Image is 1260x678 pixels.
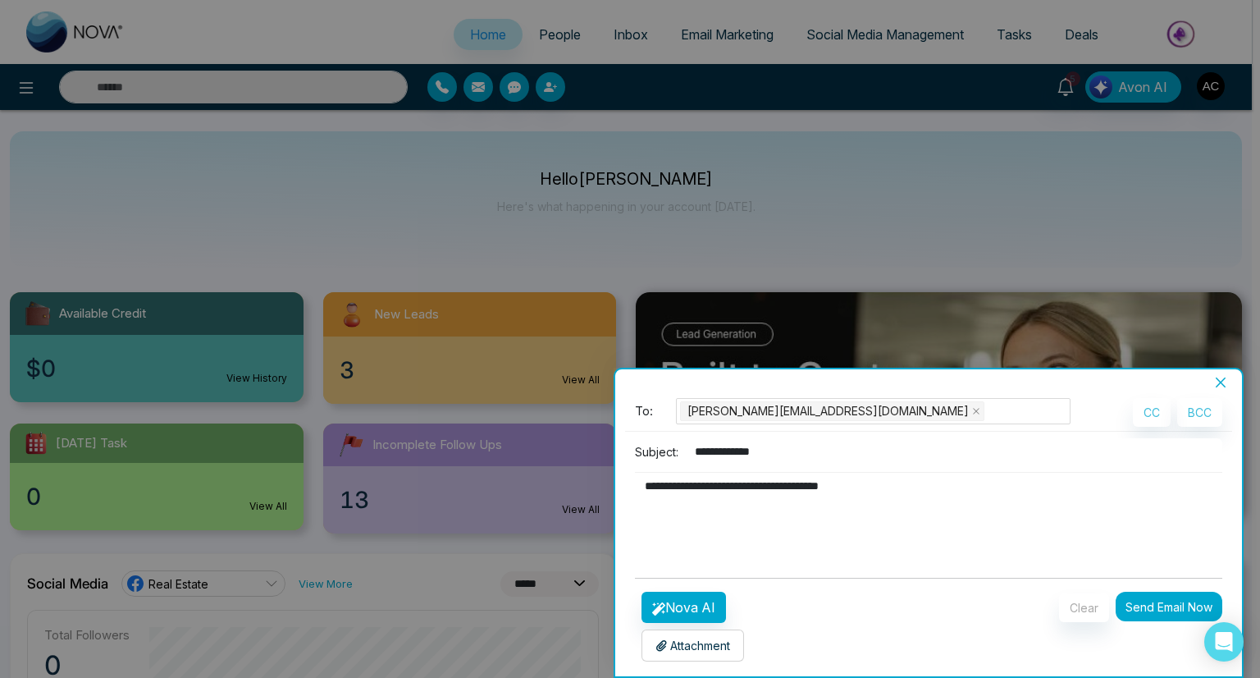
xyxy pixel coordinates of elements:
span: close [1214,376,1227,389]
span: close [972,407,980,415]
p: Attachment [655,637,730,654]
span: To: [635,402,653,421]
button: Send Email Now [1116,592,1222,621]
span: adish@mmnovatech.com [680,401,984,421]
button: Nova AI [641,592,726,623]
span: [PERSON_NAME][EMAIL_ADDRESS][DOMAIN_NAME] [687,402,969,420]
button: BCC [1177,398,1222,427]
button: Clear [1059,593,1109,622]
div: Open Intercom Messenger [1204,622,1244,662]
button: Close [1209,375,1232,390]
p: Subject: [635,443,678,460]
button: CC [1133,398,1171,427]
